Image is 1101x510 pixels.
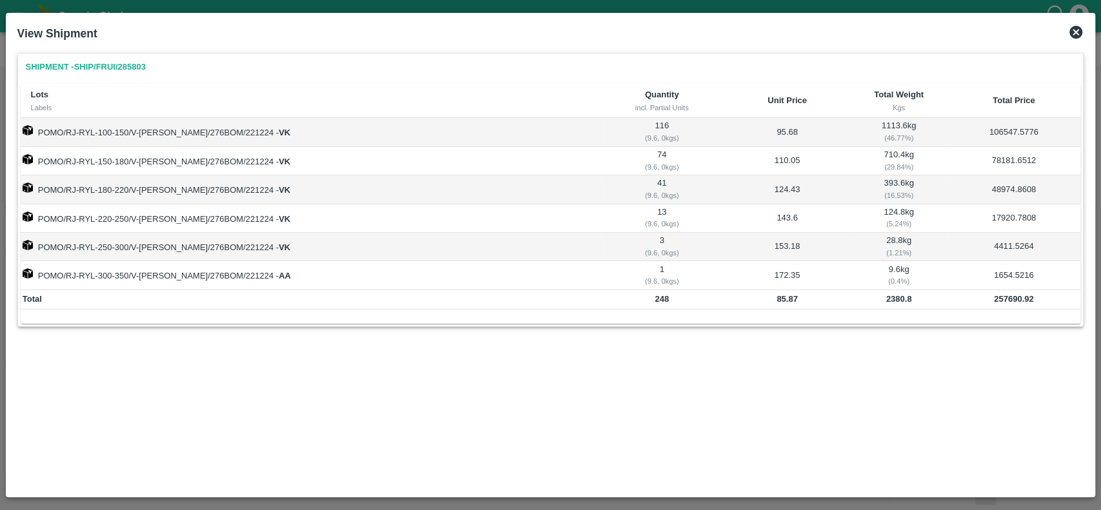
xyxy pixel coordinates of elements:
td: 3 [600,233,723,261]
td: 4411.5264 [947,233,1081,261]
td: POMO/RJ-RYL-300-350/V-[PERSON_NAME]/276BOM/221224 - [21,261,600,289]
td: 41 [600,175,723,204]
td: 74 [600,147,723,175]
td: 9.6 kg [851,261,947,289]
div: ( 1.21 %) [853,247,945,259]
div: ( 9.6, 0 kgs) [602,132,722,144]
b: View Shipment [17,27,97,40]
div: ( 9.6, 0 kgs) [602,247,722,259]
td: 17920.7808 [947,204,1081,233]
div: ( 5.24 %) [853,218,945,230]
div: incl. Partial Units [610,102,713,113]
div: ( 9.6, 0 kgs) [602,275,722,287]
td: 1654.5216 [947,261,1081,289]
div: Labels [31,102,590,113]
td: 13 [600,204,723,233]
b: Quantity [645,90,679,99]
strong: VK [279,242,290,252]
b: Unit Price [768,95,807,105]
td: POMO/RJ-RYL-250-300/V-[PERSON_NAME]/276BOM/221224 - [21,233,600,261]
td: 28.8 kg [851,233,947,261]
div: ( 9.6, 0 kgs) [602,190,722,201]
img: box [23,240,33,250]
td: 124.8 kg [851,204,947,233]
td: 95.68 [724,118,851,146]
img: box [23,211,33,222]
td: 106547.5776 [947,118,1081,146]
b: Total [23,294,42,304]
td: POMO/RJ-RYL-180-220/V-[PERSON_NAME]/276BOM/221224 - [21,175,600,204]
b: Total Price [993,95,1035,105]
td: 143.6 [724,204,851,233]
img: box [23,154,33,164]
div: ( 46.77 %) [853,132,945,144]
b: Lots [31,90,48,99]
div: ( 29.84 %) [853,161,945,173]
b: 2380.8 [886,294,912,304]
img: box [23,125,33,135]
td: POMO/RJ-RYL-150-180/V-[PERSON_NAME]/276BOM/221224 - [21,147,600,175]
a: Shipment -SHIP/FRUI/285803 [21,56,151,79]
td: 1 [600,261,723,289]
b: Total Weight [874,90,924,99]
div: ( 16.53 %) [853,190,945,201]
div: ( 9.6, 0 kgs) [602,161,722,173]
strong: VK [279,128,290,137]
strong: VK [279,214,290,224]
td: 172.35 [724,261,851,289]
td: 710.4 kg [851,147,947,175]
b: 257690.92 [994,294,1033,304]
td: POMO/RJ-RYL-100-150/V-[PERSON_NAME]/276BOM/221224 - [21,118,600,146]
b: 248 [655,294,669,304]
td: 78181.6512 [947,147,1081,175]
b: 85.87 [777,294,798,304]
strong: VK [279,185,290,195]
td: POMO/RJ-RYL-220-250/V-[PERSON_NAME]/276BOM/221224 - [21,204,600,233]
strong: AA [279,271,291,280]
img: box [23,182,33,193]
td: 116 [600,118,723,146]
div: ( 0.4 %) [853,275,945,287]
div: ( 9.6, 0 kgs) [602,218,722,230]
td: 1113.6 kg [851,118,947,146]
strong: VK [279,157,290,166]
img: box [23,268,33,279]
div: Kgs [861,102,937,113]
td: 48974.8608 [947,175,1081,204]
td: 153.18 [724,233,851,261]
td: 393.6 kg [851,175,947,204]
td: 124.43 [724,175,851,204]
td: 110.05 [724,147,851,175]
